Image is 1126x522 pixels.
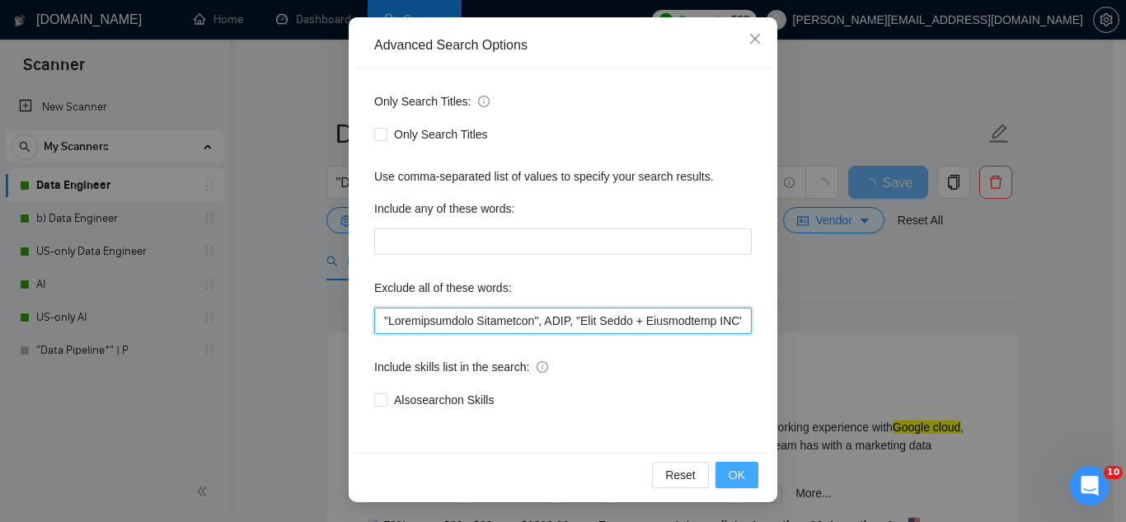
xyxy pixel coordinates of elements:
button: Close [733,17,777,62]
span: info-circle [478,96,490,107]
label: Exclude all of these words: [374,275,512,301]
button: Reset [652,462,709,488]
span: Reset [665,466,696,484]
div: Use comma-separated list of values to specify your search results. [374,167,752,186]
span: 10 [1104,466,1123,479]
span: OK [729,466,745,484]
span: Include skills list in the search: [374,358,548,376]
span: Also search on Skills [387,391,500,409]
div: Advanced Search Options [374,36,752,54]
iframe: Intercom live chat [1070,466,1110,506]
span: info-circle [537,361,548,373]
span: close [748,32,762,45]
span: Only Search Titles: [374,92,490,111]
button: OK [715,462,758,488]
span: Only Search Titles [387,125,495,143]
label: Include any of these words: [374,195,514,222]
